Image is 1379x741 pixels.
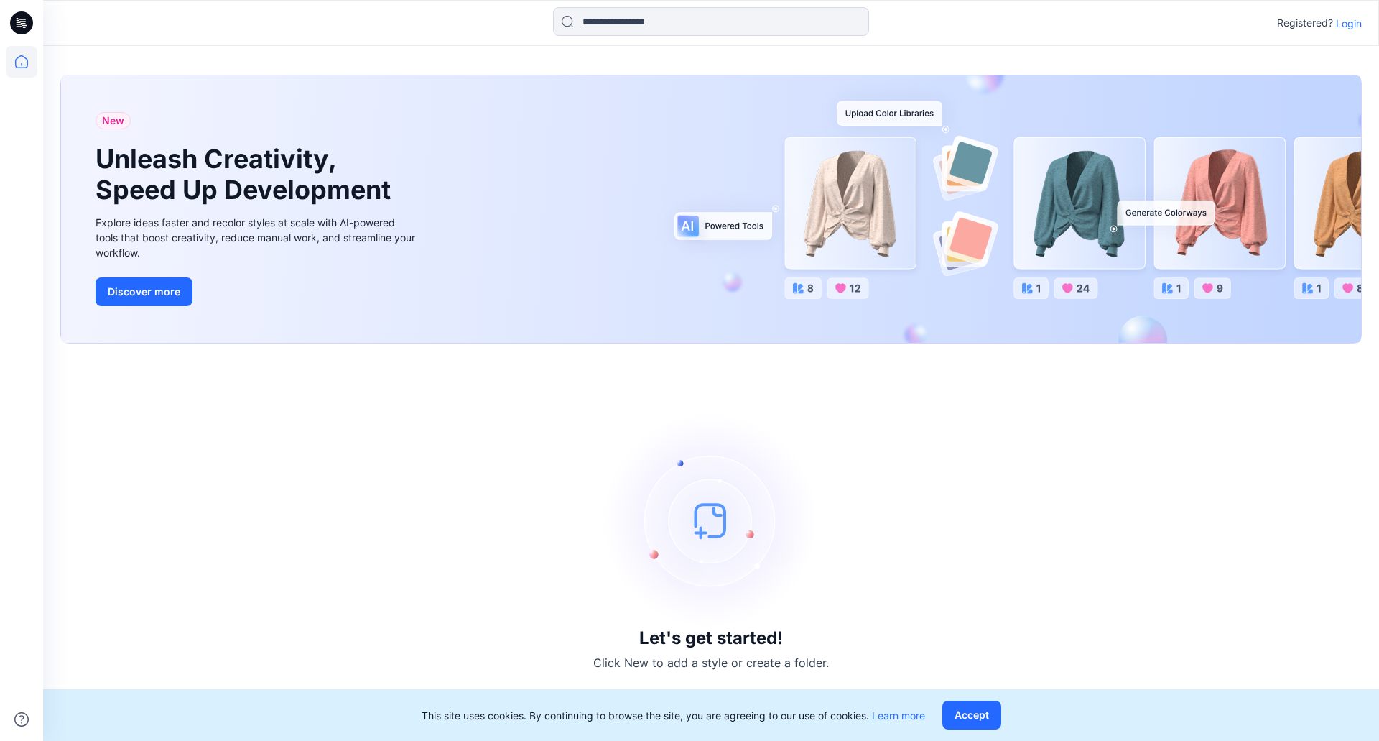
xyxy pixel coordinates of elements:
[96,215,419,260] div: Explore ideas faster and recolor styles at scale with AI-powered tools that boost creativity, red...
[603,413,819,628] img: empty-state-image.svg
[96,277,192,306] button: Discover more
[422,708,925,723] p: This site uses cookies. By continuing to browse the site, you are agreeing to our use of cookies.
[1336,16,1362,31] p: Login
[639,628,783,648] h3: Let's get started!
[1277,14,1333,32] p: Registered?
[102,112,124,129] span: New
[872,709,925,722] a: Learn more
[96,144,397,206] h1: Unleash Creativity, Speed Up Development
[96,277,419,306] a: Discover more
[942,701,1001,730] button: Accept
[593,654,829,671] p: Click New to add a style or create a folder.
